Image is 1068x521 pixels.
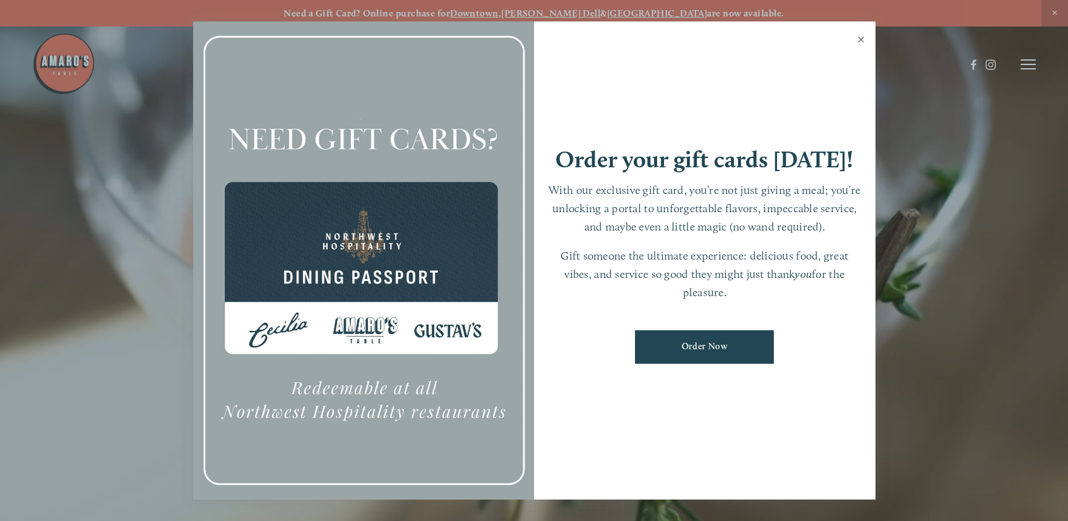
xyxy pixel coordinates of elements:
em: you [795,267,812,280]
a: Order Now [635,330,774,364]
a: Close [849,23,874,59]
p: Gift someone the ultimate experience: delicious food, great vibes, and service so good they might... [547,247,863,301]
p: With our exclusive gift card, you’re not just giving a meal; you’re unlocking a portal to unforge... [547,181,863,236]
h1: Order your gift cards [DATE]! [555,148,853,171]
